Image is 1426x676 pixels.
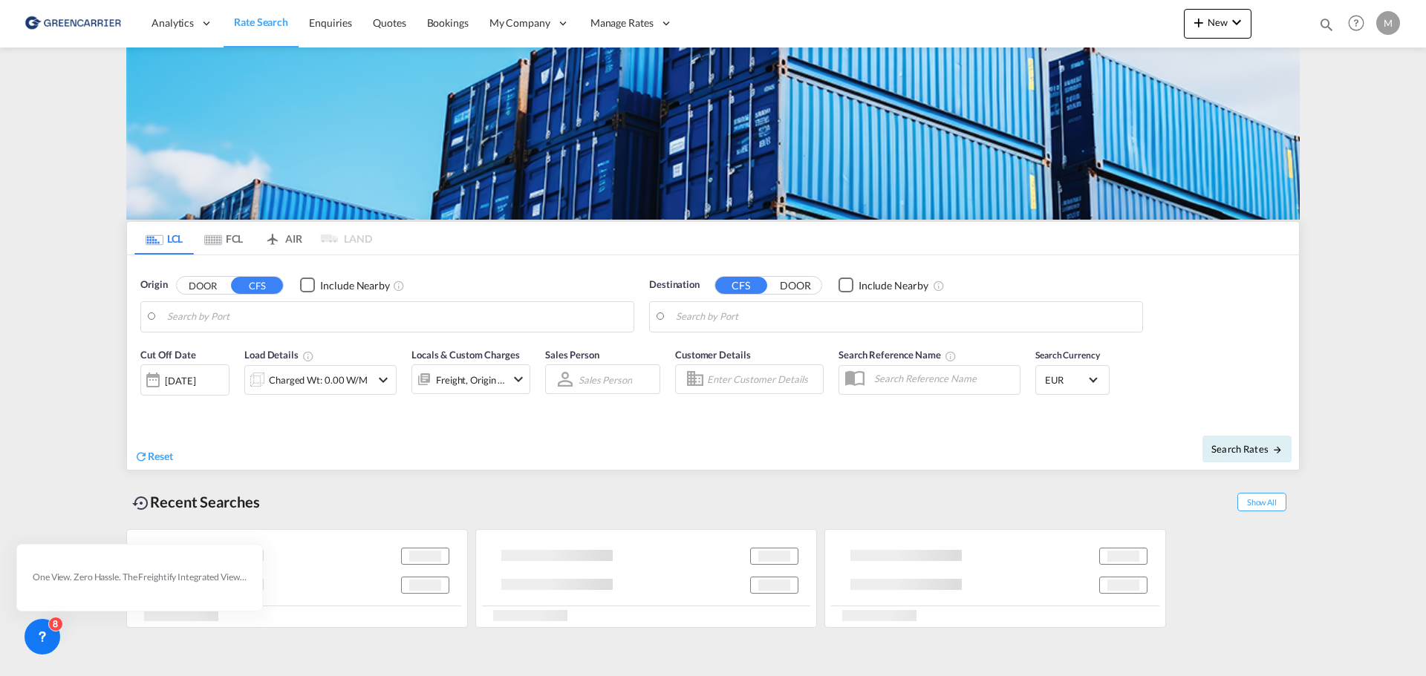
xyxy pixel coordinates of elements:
md-icon: icon-chevron-down [1228,13,1246,31]
span: Customer Details [675,349,750,361]
span: Bookings [427,16,469,29]
span: Cut Off Date [140,349,196,361]
div: M [1376,11,1400,35]
div: Freight Origin Destination [436,370,506,390]
md-icon: Your search will be saved by the below given name [945,350,957,362]
span: EUR [1045,373,1087,387]
md-icon: icon-backup-restore [132,494,150,512]
button: Search Ratesicon-arrow-right [1202,436,1292,462]
span: Manage Rates [590,16,654,30]
span: Sales Person [545,349,599,361]
button: DOOR [177,277,229,294]
span: New [1190,16,1246,28]
md-checkbox: Checkbox No Ink [300,278,390,293]
div: Recent Searches [126,485,266,519]
span: Reset [148,450,173,462]
button: CFS [715,277,767,294]
md-checkbox: Checkbox No Ink [839,278,928,293]
span: Show All [1237,493,1286,511]
span: Search Rates [1211,443,1283,455]
button: DOOR [769,277,821,294]
input: Search Reference Name [867,367,1020,390]
div: Include Nearby [859,278,928,293]
md-tab-item: LCL [134,222,194,255]
md-icon: icon-magnify [1318,16,1335,33]
span: Origin [140,278,167,292]
input: Enter Customer Details [707,368,818,390]
md-icon: Unchecked: Ignores neighbouring ports when fetching rates.Checked : Includes neighbouring ports w... [393,280,405,292]
md-icon: icon-refresh [134,450,148,463]
div: Origin DOOR CFS Checkbox No InkUnchecked: Ignores neighbouring ports when fetching rates.Checked ... [127,255,1299,470]
span: Search Currency [1035,350,1100,361]
span: Help [1344,10,1369,36]
md-icon: icon-plus 400-fg [1190,13,1208,31]
div: Charged Wt: 0.00 W/Micon-chevron-down [244,365,397,395]
span: Locals & Custom Charges [411,349,520,361]
span: Search Reference Name [839,349,957,361]
div: [DATE] [165,374,195,387]
div: Freight Origin Destinationicon-chevron-down [411,364,530,394]
md-icon: icon-chevron-down [509,370,527,388]
input: Search by Port [167,306,626,328]
div: icon-refreshReset [134,449,173,465]
span: Destination [649,278,700,292]
md-icon: icon-arrow-right [1272,444,1283,455]
span: Rate Search [234,16,288,28]
md-icon: icon-chevron-down [374,371,392,389]
md-icon: Chargeable Weight [302,350,314,362]
md-select: Select Currency: € EUREuro [1044,369,1101,390]
div: Charged Wt: 0.00 W/M [269,370,368,390]
md-tab-item: AIR [253,222,313,255]
div: icon-magnify [1318,16,1335,39]
md-icon: Unchecked: Ignores neighbouring ports when fetching rates.Checked : Includes neighbouring ports w... [933,280,945,292]
md-icon: icon-airplane [264,230,281,241]
div: [DATE] [140,364,229,396]
span: Quotes [373,16,406,29]
span: Load Details [244,349,314,361]
span: Analytics [152,16,194,30]
md-select: Sales Person [577,369,634,390]
md-tab-item: FCL [194,222,253,255]
md-pagination-wrapper: Use the left and right arrow keys to navigate between tabs [134,222,372,255]
img: 176147708aff11ef8735f72d97dca5a8.png [22,7,123,40]
button: icon-plus 400-fgNewicon-chevron-down [1184,9,1251,39]
span: Enquiries [309,16,352,29]
md-datepicker: Select [140,394,152,414]
div: Include Nearby [320,278,390,293]
button: CFS [231,277,283,294]
input: Search by Port [676,306,1135,328]
img: GreenCarrierFCL_LCL.png [126,47,1300,220]
div: Help [1344,10,1376,37]
span: My Company [489,16,550,30]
